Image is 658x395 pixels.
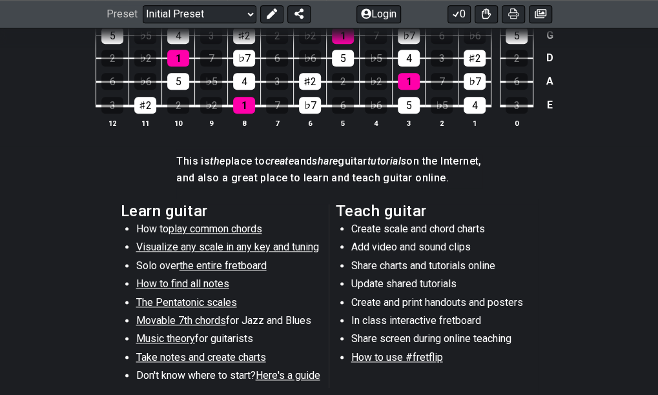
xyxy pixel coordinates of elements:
[431,97,453,114] div: ♭5
[261,117,294,130] th: 7
[431,50,453,66] div: 3
[136,241,319,253] span: Visualize any scale in any key and tuning
[351,259,535,277] li: Share charts and tutorials online
[200,27,222,44] div: 3
[447,5,471,23] button: 0
[167,97,189,114] div: 2
[107,8,138,21] span: Preset
[266,50,288,66] div: 6
[136,314,226,327] span: Movable 7th chords
[351,351,443,363] span: How to use #fretflip
[458,117,491,130] th: 1
[351,296,535,314] li: Create and print handouts and posters
[167,73,189,90] div: 5
[351,240,535,258] li: Add video and sound clips
[136,332,320,350] li: for guitarists
[365,50,387,66] div: ♭5
[134,97,156,114] div: ♯2
[431,73,453,90] div: 7
[200,97,222,114] div: ♭2
[136,278,229,290] span: How to find all notes
[200,73,222,90] div: ♭5
[542,46,557,70] td: D
[101,50,123,66] div: 2
[351,277,535,295] li: Update shared tutorials
[542,93,557,117] td: E
[169,223,262,235] span: play common chords
[96,117,129,130] th: 12
[475,5,498,23] button: Toggle Dexterity for all fretkits
[365,97,387,114] div: ♭6
[398,50,420,66] div: 4
[299,50,321,66] div: ♭6
[121,204,323,218] h2: Learn guitar
[332,27,354,44] div: 1
[136,296,237,309] span: The Pentatonic scales
[129,117,162,130] th: 11
[101,73,123,90] div: 6
[162,117,195,130] th: 10
[176,171,481,185] h4: and also a great place to learn and teach guitar online.
[351,314,535,332] li: In class interactive fretboard
[312,155,338,167] em: share
[332,97,354,114] div: 6
[398,27,420,44] div: ♭7
[393,117,426,130] th: 3
[464,73,486,90] div: ♭7
[506,27,528,44] div: 5
[167,50,189,66] div: 1
[351,332,535,350] li: Share screen during online teaching
[200,50,222,66] div: 7
[266,27,288,44] div: 2
[336,204,538,218] h2: Teach guitar
[502,5,525,23] button: Print
[431,27,453,44] div: 6
[294,117,327,130] th: 6
[299,27,321,44] div: ♭2
[506,73,528,90] div: 6
[266,73,288,90] div: 3
[365,27,387,44] div: 7
[351,222,535,240] li: Create scale and chord charts
[332,50,354,66] div: 5
[367,155,407,167] em: tutorials
[233,97,255,114] div: 1
[228,117,261,130] th: 8
[332,73,354,90] div: 2
[167,27,189,44] div: 4
[542,69,557,93] td: A
[176,154,481,168] h4: This is place to and guitar on the Internet,
[398,97,420,114] div: 5
[101,27,123,44] div: 5
[136,259,320,277] li: Solo over
[260,5,283,23] button: Edit Preset
[299,97,321,114] div: ♭7
[426,117,458,130] th: 2
[101,97,123,114] div: 3
[233,50,255,66] div: ♭7
[287,5,311,23] button: Share Preset
[365,73,387,90] div: ♭2
[210,155,225,167] em: the
[500,117,533,130] th: 0
[506,97,528,114] div: 3
[464,50,486,66] div: ♯2
[464,97,486,114] div: 4
[136,314,320,332] li: for Jazz and Blues
[542,24,557,46] td: G
[134,73,156,90] div: ♭6
[134,27,156,44] div: ♭5
[398,73,420,90] div: 1
[356,5,401,23] button: Login
[299,73,321,90] div: ♯2
[136,351,266,363] span: Take notes and create charts
[180,259,267,272] span: the entire fretboard
[265,155,294,167] em: create
[266,97,288,114] div: 7
[464,27,486,44] div: ♭6
[233,27,255,44] div: ♯2
[360,117,393,130] th: 4
[327,117,360,130] th: 5
[506,50,528,66] div: 2
[233,73,255,90] div: 4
